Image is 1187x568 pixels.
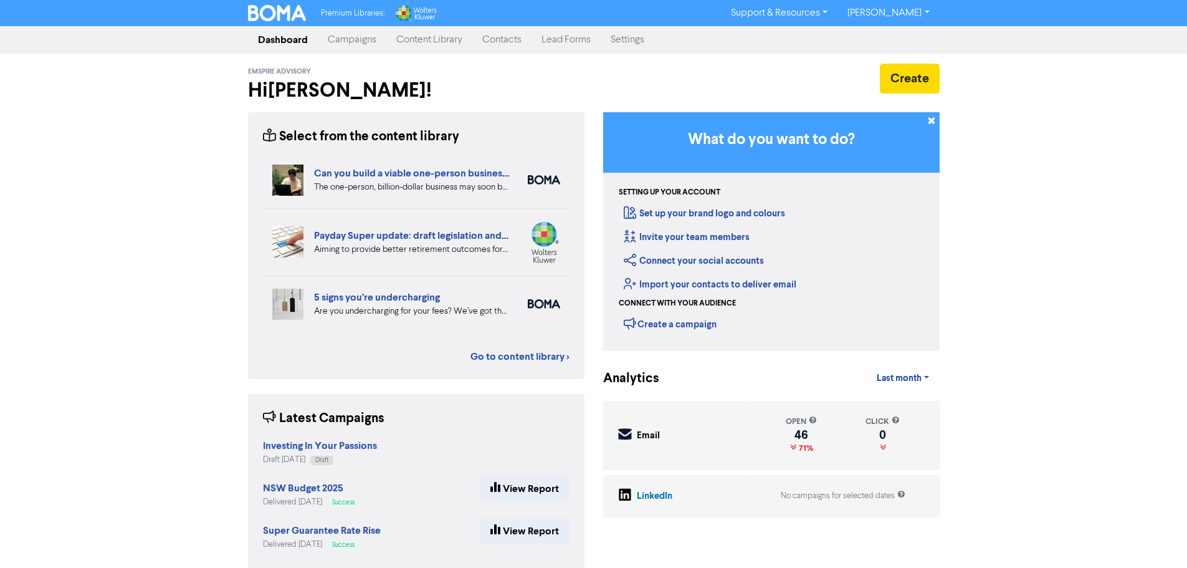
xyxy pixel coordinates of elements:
div: Setting up your account [619,187,720,198]
a: View Report [480,518,570,544]
div: Analytics [603,369,644,388]
div: click [865,416,900,428]
a: Super Guarantee Rate Rise [263,526,381,536]
a: [PERSON_NAME] [837,3,939,23]
a: Go to content library > [470,349,570,364]
a: Set up your brand logo and colours [624,208,785,219]
a: Contacts [472,27,532,52]
a: Support & Resources [721,3,837,23]
strong: NSW Budget 2025 [263,482,343,494]
h2: Hi [PERSON_NAME] ! [248,79,584,102]
a: Dashboard [248,27,318,52]
a: Investing In Your Passions [263,441,377,451]
img: BOMA Logo [248,5,307,21]
div: Create a campaign [624,314,717,333]
div: 0 [865,430,900,440]
div: Delivered [DATE] [263,496,360,508]
span: Draft [315,457,328,463]
a: Import your contacts to deliver email [624,279,796,291]
strong: Investing In Your Passions [263,440,377,452]
div: Select from the content library [263,127,459,147]
span: Last month [877,373,922,384]
img: boma [528,175,560,185]
div: 46 [786,430,817,440]
div: Draft [DATE] [263,454,377,466]
a: View Report [480,476,570,502]
div: Delivered [DATE] [263,539,381,551]
a: Last month [867,366,939,391]
div: Connect with your audience [619,298,736,309]
img: wolters_kluwer [528,221,560,263]
a: Connect your social accounts [624,255,764,267]
a: 5 signs you’re undercharging [314,291,440,304]
a: Campaigns [318,27,386,52]
img: boma_accounting [528,299,560,309]
a: NSW Budget 2025 [263,484,343,494]
a: Can you build a viable one-person business? [314,167,511,180]
a: Lead Forms [532,27,601,52]
div: No campaigns for selected dates [781,490,905,502]
span: Success [332,499,355,506]
a: Invite your team members [624,231,750,243]
a: Payday Super update: draft legislation and closure of SBSCH [314,229,583,242]
a: Settings [601,27,654,52]
div: Latest Campaigns [263,409,384,428]
div: Are you undercharging for your fees? We’ve got the five warning signs that can help you diagnose ... [314,305,509,318]
a: Content Library [386,27,472,52]
span: 71% [796,443,813,453]
div: Aiming to provide better retirement outcomes for employees, from 1 July 2026, employers will be r... [314,243,509,256]
div: open [786,416,817,428]
span: Success [332,542,355,548]
img: Wolters Kluwer [394,5,437,21]
span: EMspire Advisory [248,67,311,76]
button: Create [880,64,940,94]
span: Premium Libraries: [321,9,384,17]
div: The one-person, billion-dollar business may soon become a reality. But what are the pros and cons... [314,181,509,194]
div: Getting Started in BOMA [603,112,940,351]
div: LinkedIn [637,489,672,504]
strong: Super Guarantee Rate Rise [263,524,381,537]
iframe: Chat Widget [1125,508,1187,568]
h3: What do you want to do? [622,131,921,149]
div: Email [637,429,660,443]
